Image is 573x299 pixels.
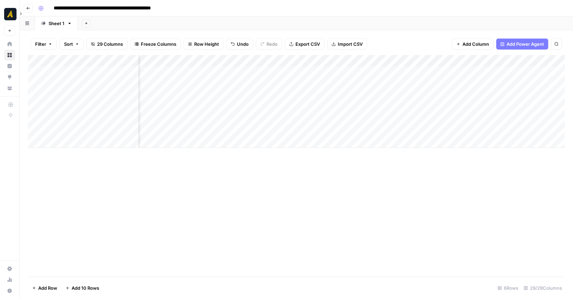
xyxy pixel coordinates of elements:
[226,39,253,50] button: Undo
[496,39,548,50] button: Add Power Agent
[452,39,493,50] button: Add Column
[495,282,521,293] div: 6 Rows
[4,8,17,20] img: Marketers in Demand Logo
[4,83,15,94] a: Your Data
[141,41,176,47] span: Freeze Columns
[184,39,223,50] button: Row Height
[285,39,324,50] button: Export CSV
[35,17,78,30] a: Sheet 1
[28,282,61,293] button: Add Row
[4,274,15,285] a: Usage
[4,61,15,72] a: Insights
[327,39,367,50] button: Import CSV
[86,39,127,50] button: 29 Columns
[4,263,15,274] a: Settings
[64,41,73,47] span: Sort
[295,41,320,47] span: Export CSV
[49,20,64,27] div: Sheet 1
[462,41,489,47] span: Add Column
[267,41,278,47] span: Redo
[338,41,363,47] span: Import CSV
[60,39,84,50] button: Sort
[194,41,219,47] span: Row Height
[256,39,282,50] button: Redo
[130,39,181,50] button: Freeze Columns
[507,41,544,47] span: Add Power Agent
[4,39,15,50] a: Home
[4,6,15,23] button: Workspace: Marketers in Demand
[4,72,15,83] a: Opportunities
[72,285,99,291] span: Add 10 Rows
[237,41,249,47] span: Undo
[4,285,15,296] button: Help + Support
[61,282,103,293] button: Add 10 Rows
[97,41,123,47] span: 29 Columns
[35,41,46,47] span: Filter
[31,39,57,50] button: Filter
[521,282,565,293] div: 29/29 Columns
[38,285,57,291] span: Add Row
[4,50,15,61] a: Browse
